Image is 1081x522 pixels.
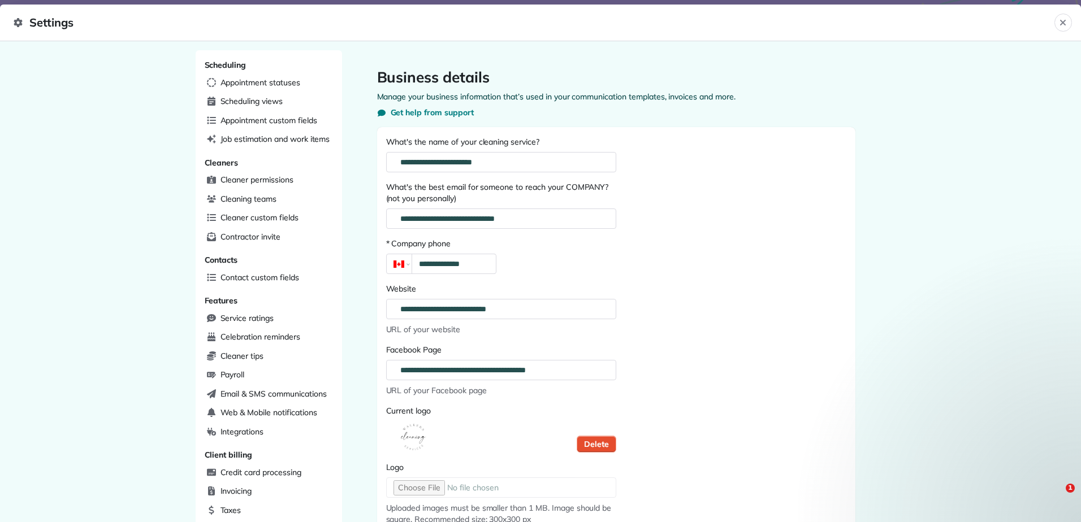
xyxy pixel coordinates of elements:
[220,212,299,223] span: Cleaner custom fields
[202,386,335,403] a: Email & SMS communications
[202,229,335,246] a: Contractor invite
[220,95,283,107] span: Scheduling views
[584,438,609,450] span: Delete
[220,312,274,324] span: Service ratings
[386,283,616,294] label: Website
[386,238,497,249] label: * Company phone
[1066,484,1075,493] span: 1
[220,193,276,205] span: Cleaning teams
[220,331,300,342] span: Celebration reminders
[202,210,335,227] a: Cleaner custom fields
[205,295,238,306] span: Features
[220,272,299,283] span: Contact custom fields
[202,424,335,441] a: Integrations
[386,405,443,416] label: Current logo
[220,426,264,437] span: Integrations
[205,255,238,265] span: Contacts
[386,181,616,204] label: What's the best email for someone to reach your COMPANY? (not you personally)
[202,502,335,519] a: Taxes
[386,344,616,355] label: Facebook Page
[220,231,280,242] span: Contractor invite
[205,450,252,460] span: Client billing
[220,369,245,380] span: Payroll
[220,504,241,516] span: Taxes
[220,485,252,497] span: Invoicing
[220,133,330,145] span: Job estimation and work items
[220,350,264,362] span: Cleaner tips
[1054,14,1072,32] button: Close
[205,60,247,70] span: Scheduling
[202,483,335,500] a: Invoicing
[202,329,335,346] a: Celebration reminders
[220,115,317,126] span: Appointment custom fields
[202,269,335,286] a: Contact custom fields
[377,107,474,118] button: Get help from support
[202,191,335,208] a: Cleaning teams
[391,107,474,118] span: Get help from support
[220,174,293,185] span: Cleaner permissions
[202,93,335,110] a: Scheduling views
[14,14,1054,32] span: Settings
[202,404,335,421] a: Web & Mobile notifications
[386,421,443,453] img: Current logo
[577,436,616,453] button: Delete
[205,158,239,168] span: Cleaners
[220,467,301,478] span: Credit card processing
[202,464,335,481] a: Credit card processing
[220,77,300,88] span: Appointment statuses
[386,385,616,396] span: URL of your Facebook page
[202,367,335,384] a: Payroll
[220,388,327,399] span: Email & SMS communications
[202,172,335,189] a: Cleaner permissions
[202,131,335,148] a: Job estimation and work items
[386,136,616,147] label: What's the name of your cleaning service?
[220,407,317,418] span: Web & Mobile notifications
[377,91,855,102] p: Manage your business information that’s used in your communication templates, invoices and more.
[202,348,335,365] a: Cleaner tips
[202,310,335,327] a: Service ratings
[202,112,335,129] a: Appointment custom fields
[386,324,616,335] span: URL of your website
[386,462,616,473] label: Logo
[202,75,335,92] a: Appointment statuses
[377,68,855,86] h1: Business details
[1043,484,1070,511] iframe: Intercom live chat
